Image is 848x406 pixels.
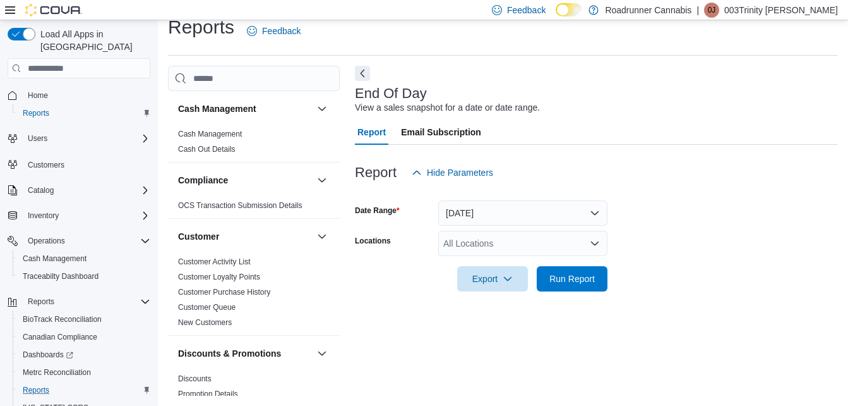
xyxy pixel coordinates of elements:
span: Reports [28,297,54,307]
button: Catalog [23,183,59,198]
button: Operations [23,233,70,249]
h3: End Of Day [355,86,427,101]
h3: Discounts & Promotions [178,347,281,360]
p: | [696,3,699,18]
span: Cash Out Details [178,144,236,154]
button: Cash Management [178,102,312,115]
span: Reports [18,383,150,398]
span: Inventory [23,208,150,223]
button: Customer [178,230,312,243]
a: Customer Loyalty Points [178,273,260,281]
span: Canadian Compliance [23,332,97,342]
button: BioTrack Reconciliation [13,311,155,328]
span: Catalog [23,183,150,198]
a: Home [23,88,53,103]
span: Traceabilty Dashboard [23,271,99,281]
button: Inventory [3,207,155,225]
span: Reports [23,108,49,118]
button: Users [3,130,155,147]
button: Discounts & Promotions [178,347,312,360]
button: Reports [23,294,59,309]
span: Operations [28,236,65,246]
span: Customer Activity List [178,257,251,267]
span: Dashboards [18,347,150,362]
button: Hide Parameters [407,160,498,185]
span: Export [465,266,520,292]
div: View a sales snapshot for a date or date range. [355,101,540,114]
span: Home [28,90,48,101]
a: Reports [18,106,54,121]
span: Dashboards [23,350,73,360]
span: Reports [23,385,49,395]
a: Discounts [178,374,212,383]
span: Run Report [549,273,595,285]
button: Operations [3,232,155,250]
h3: Cash Management [178,102,256,115]
a: Cash Out Details [178,145,236,154]
button: Inventory [23,208,64,223]
span: Reports [23,294,150,309]
button: [DATE] [438,200,607,226]
a: Metrc Reconciliation [18,365,96,380]
button: Customer [314,229,330,244]
span: Feedback [262,25,301,37]
span: 0J [708,3,716,18]
h3: Compliance [178,174,228,187]
button: Compliance [178,174,312,187]
span: Cash Management [178,129,242,139]
a: Canadian Compliance [18,329,102,345]
span: Customers [28,160,64,170]
span: Traceabilty Dashboard [18,269,150,284]
span: Metrc Reconciliation [23,367,91,378]
a: Dashboards [13,346,155,364]
a: BioTrack Reconciliation [18,312,107,327]
a: Dashboards [18,347,78,362]
button: Discounts & Promotions [314,346,330,361]
span: Home [23,87,150,103]
span: Metrc Reconciliation [18,365,150,380]
button: Home [3,86,155,104]
button: Customers [3,155,155,173]
button: Metrc Reconciliation [13,364,155,381]
a: OCS Transaction Submission Details [178,201,302,210]
a: Cash Management [178,130,242,138]
div: Compliance [168,198,340,218]
a: Feedback [242,18,306,44]
a: Customer Purchase History [178,288,271,297]
div: Cash Management [168,126,340,162]
span: Customer Queue [178,302,236,312]
span: Cash Management [23,254,87,264]
button: Reports [13,381,155,399]
span: Feedback [507,4,546,16]
button: Reports [13,104,155,122]
button: Reports [3,293,155,311]
button: Run Report [537,266,607,292]
span: Users [28,133,47,144]
span: Reports [18,106,150,121]
button: Canadian Compliance [13,328,155,346]
h3: Customer [178,230,219,243]
span: Hide Parameters [427,166,493,179]
a: Promotion Details [178,390,238,398]
label: Locations [355,236,391,246]
button: Compliance [314,173,330,188]
p: 003Trinity [PERSON_NAME] [724,3,838,18]
span: Discounts [178,374,212,384]
label: Date Range [355,206,400,216]
span: New Customers [178,317,232,328]
button: Catalog [3,181,155,199]
span: OCS Transaction Submission Details [178,200,302,211]
span: Catalog [28,185,54,195]
button: Export [457,266,528,292]
span: Promotion Details [178,389,238,399]
button: Next [355,66,370,81]
a: Customers [23,157,69,173]
span: Load All Apps in [GEOGRAPHIC_DATA] [35,28,150,53]
span: Email Subscription [401,120,481,145]
span: Customer Loyalty Points [178,272,260,282]
span: BioTrack Reconciliation [23,314,102,324]
span: Customer Purchase History [178,287,271,297]
p: Roadrunner Cannabis [605,3,691,18]
a: Customer Activity List [178,257,251,266]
